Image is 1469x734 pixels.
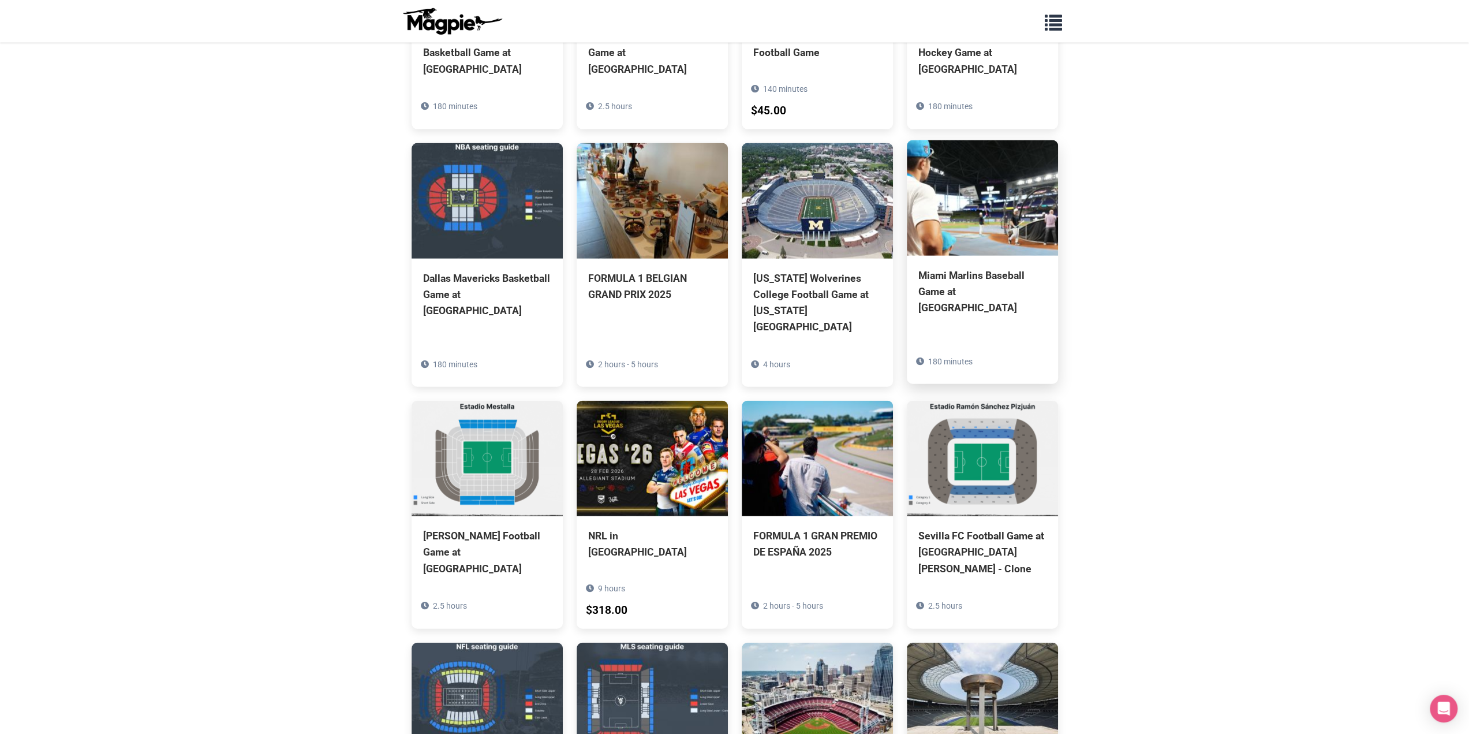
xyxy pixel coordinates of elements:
div: NRL in [GEOGRAPHIC_DATA] [588,528,716,560]
span: 180 minutes [928,357,973,366]
a: FORMULA 1 GRAN PREMIO DE ESPAÑA 2025 2 hours - 5 hours [742,401,893,612]
div: v 4.0.25 [32,18,57,28]
div: Open Intercom Messenger [1430,695,1457,722]
span: 2.5 hours [433,601,467,610]
div: Keywords by Traffic [128,68,195,76]
img: tab_keywords_by_traffic_grey.svg [115,67,124,76]
img: logo-ab69f6fb50320c5b225c76a69d11143b.png [400,8,504,35]
span: 180 minutes [928,102,973,111]
div: FORMULA 1 BELGIAN GRAND PRIX 2025 [588,270,716,303]
img: website_grey.svg [18,30,28,39]
img: tab_domain_overview_orange.svg [31,67,40,76]
a: Dallas Mavericks Basketball Game at [GEOGRAPHIC_DATA] 180 minutes [412,143,563,371]
a: FORMULA 1 BELGIAN GRAND PRIX 2025 2 hours - 5 hours [577,143,728,355]
div: Sevilla FC Football Game at [GEOGRAPHIC_DATA][PERSON_NAME] - Clone [918,528,1046,576]
img: FORMULA 1 BELGIAN GRAND PRIX 2025 [577,143,728,259]
div: [US_STATE] Wolverines College Football Game at [US_STATE][GEOGRAPHIC_DATA] [753,270,881,336]
div: Domain: [DOMAIN_NAME] [30,30,127,39]
img: Miami Marlins Baseball Game at LoanDepot Park [907,140,1058,256]
img: logo_orange.svg [18,18,28,28]
a: [US_STATE] Wolverines College Football Game at [US_STATE][GEOGRAPHIC_DATA] 4 hours [742,143,893,388]
span: 4 hours [763,360,790,369]
div: Dallas Mavericks Basketball Game at [GEOGRAPHIC_DATA] [423,270,551,319]
div: Miami Marlins Baseball Game at [GEOGRAPHIC_DATA] [918,267,1046,316]
span: 180 minutes [433,360,477,369]
img: Dallas Mavericks Basketball Game at American Airlines Center [412,143,563,259]
span: 9 hours [598,584,625,593]
a: Sevilla FC Football Game at [GEOGRAPHIC_DATA][PERSON_NAME] - Clone 2.5 hours [907,401,1058,628]
div: FORMULA 1 GRAN PREMIO DE ESPAÑA 2025 [753,528,881,560]
a: Miami Marlins Baseball Game at [GEOGRAPHIC_DATA] 180 minutes [907,140,1058,368]
img: NRL in Las Vegas [577,401,728,516]
img: FORMULA 1 GRAN PREMIO DE ESPAÑA 2025 [742,401,893,516]
span: 140 minutes [763,84,808,94]
div: Sanfrecce Hiroshima Football Game [753,28,881,61]
div: [PERSON_NAME] Football Game at [GEOGRAPHIC_DATA] [423,528,551,576]
span: 2 hours - 5 hours [763,601,823,610]
span: 2 hours - 5 hours [598,360,658,369]
span: 2.5 hours [928,601,962,610]
span: 180 minutes [433,102,477,111]
div: $318.00 [586,602,627,620]
a: [PERSON_NAME] Football Game at [GEOGRAPHIC_DATA] 2.5 hours [412,401,563,628]
div: [US_STATE] Rangers Ice Hockey Game at [GEOGRAPHIC_DATA] [918,28,1046,77]
div: Domain Overview [44,68,103,76]
a: NRL in [GEOGRAPHIC_DATA] 9 hours $318.00 [577,401,728,612]
div: San Antonio Spurs Basketball Game at [GEOGRAPHIC_DATA] [423,28,551,77]
img: Valencia CF Football Game at Estadio Mestalla [412,401,563,516]
div: $45.00 [751,102,786,120]
img: Sevilla FC Football Game at Estadio Ramon Sanchez Pizjuan - Clone [907,401,1058,516]
div: JEF United Chiba Football Game at [GEOGRAPHIC_DATA] [588,28,716,77]
span: 2.5 hours [598,102,632,111]
img: Michigan Wolverines College Football Game at Michigan Stadium [742,143,893,259]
